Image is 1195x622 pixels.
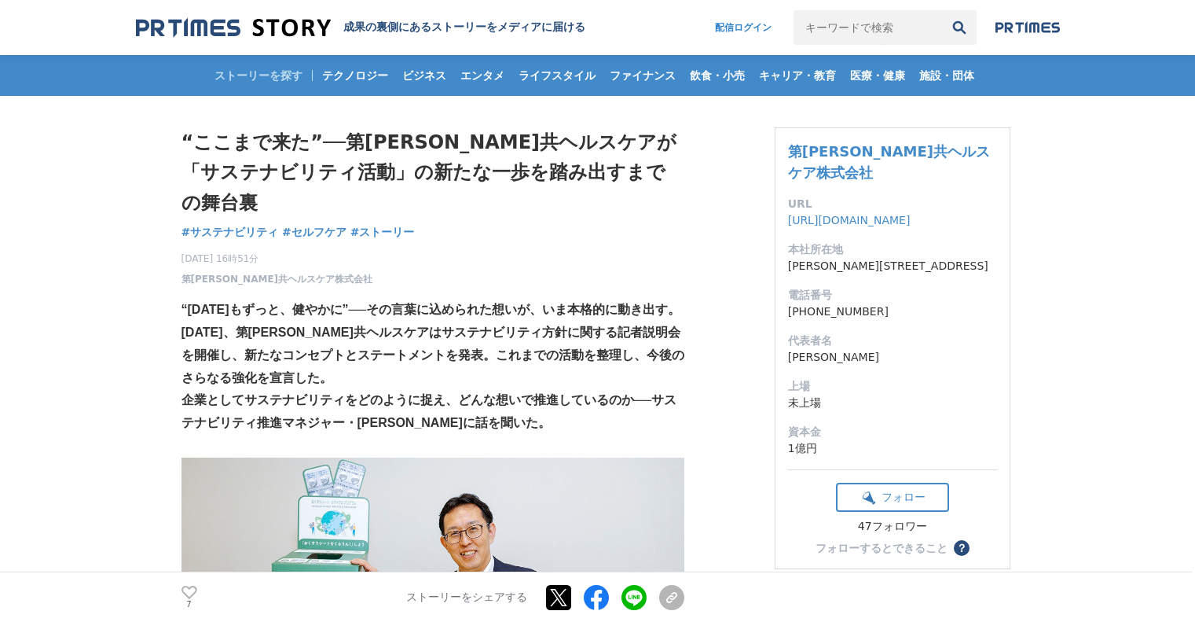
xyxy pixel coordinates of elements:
a: [URL][DOMAIN_NAME] [788,214,911,226]
a: 施設・団体 [913,55,981,96]
a: ライフスタイル [512,55,602,96]
a: 配信ログイン [699,10,787,45]
a: 成果の裏側にあるストーリーをメディアに届ける 成果の裏側にあるストーリーをメディアに届ける [136,17,585,39]
button: フォロー [836,483,949,512]
a: 第[PERSON_NAME]共ヘルスケア株式会社 [788,143,990,181]
dt: 代表者名 [788,333,997,349]
a: #ストーリー [350,224,415,241]
img: 成果の裏側にあるストーリーをメディアに届ける [136,17,331,39]
a: #サステナビリティ [181,224,279,241]
dt: URL [788,196,997,212]
span: ビジネス [396,68,453,83]
input: キーワードで検索 [794,10,942,45]
span: #セルフケア [282,225,346,239]
dd: [PERSON_NAME] [788,349,997,366]
span: 施設・団体 [913,68,981,83]
span: ？ [956,543,967,554]
div: フォローするとできること [816,543,948,554]
dt: 資本金 [788,424,997,440]
a: 医療・健康 [844,55,911,96]
button: 検索 [942,10,977,45]
p: 7 [181,601,197,609]
span: #ストーリー [350,225,415,239]
dt: 電話番号 [788,287,997,304]
div: 47フォロワー [836,520,949,534]
span: #サステナビリティ [181,225,279,239]
strong: 企業としてサステナビリティをどのように捉え、どんな想いで推進しているのか──サステナビリティ推進マネジャー・[PERSON_NAME]に話を聞いた。 [181,393,677,429]
a: 第[PERSON_NAME]共ヘルスケア株式会社 [181,272,373,286]
span: エンタメ [454,68,511,83]
a: ファイナンス [603,55,682,96]
dd: 未上場 [788,395,997,411]
a: 飲食・小売 [684,55,751,96]
h1: “ここまで来た”──第[PERSON_NAME]共ヘルスケアが「サステナビリティ活動」の新たな一歩を踏み出すまでの舞台裏 [181,127,684,218]
span: [DATE] 16時51分 [181,252,373,266]
span: キャリア・教育 [753,68,842,83]
dd: [PHONE_NUMBER] [788,304,997,320]
strong: “[DATE]もずっと、健やかに”──その言葉に込められた想いが、いま本格的に動き出す。 [181,303,681,316]
dt: 本社所在地 [788,241,997,258]
span: 飲食・小売 [684,68,751,83]
a: #セルフケア [282,224,346,241]
a: ビジネス [396,55,453,96]
a: テクノロジー [316,55,394,96]
img: prtimes [995,21,1060,34]
dt: 上場 [788,378,997,395]
dd: 1億円 [788,440,997,457]
span: 医療・健康 [844,68,911,83]
strong: [DATE]、第[PERSON_NAME]共ヘルスケアはサステナビリティ方針に関する記者説明会を開催し、新たなコンセプトとステートメントを発表。これまでの活動を整理し、今後のさらなる強化を宣言した。 [181,326,684,385]
p: ストーリーをシェアする [406,591,527,605]
a: キャリア・教育 [753,55,842,96]
dd: [PERSON_NAME][STREET_ADDRESS] [788,258,997,274]
span: ライフスタイル [512,68,602,83]
button: ？ [954,540,970,556]
h2: 成果の裏側にあるストーリーをメディアに届ける [343,20,585,35]
a: エンタメ [454,55,511,96]
span: ファイナンス [603,68,682,83]
span: テクノロジー [316,68,394,83]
